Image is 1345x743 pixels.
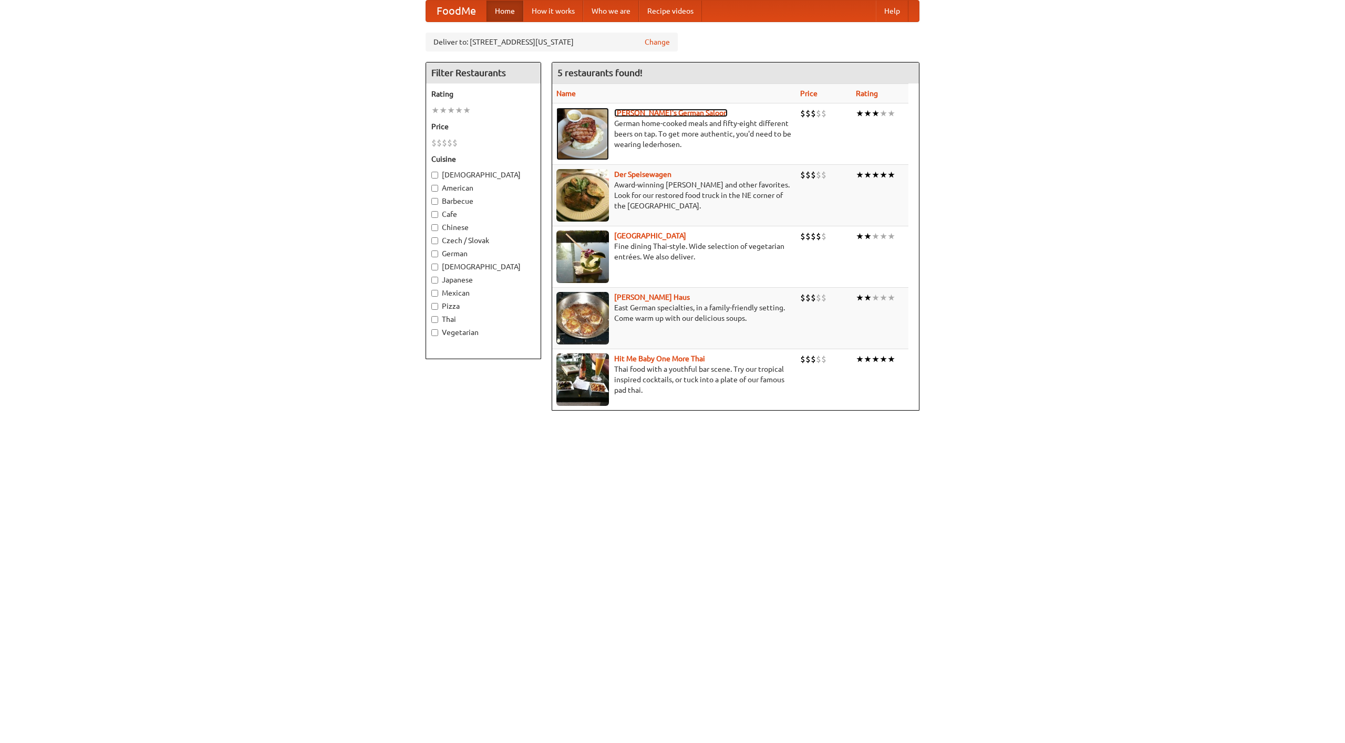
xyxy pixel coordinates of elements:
li: $ [811,108,816,119]
li: $ [816,108,821,119]
img: kohlhaus.jpg [556,292,609,344]
li: ★ [880,169,887,181]
p: East German specialties, in a family-friendly setting. Come warm up with our delicious soups. [556,302,792,323]
li: $ [800,292,805,304]
h4: Filter Restaurants [426,62,541,83]
li: ★ [856,108,864,119]
a: Home [487,1,523,22]
li: $ [821,169,826,181]
li: ★ [864,353,872,365]
input: [DEMOGRAPHIC_DATA] [431,264,438,270]
li: ★ [872,353,880,365]
li: $ [800,231,805,242]
a: Recipe videos [639,1,702,22]
label: American [431,183,535,193]
img: speisewagen.jpg [556,169,609,222]
a: [PERSON_NAME]'s German Saloon [614,109,728,117]
li: ★ [856,169,864,181]
a: Name [556,89,576,98]
a: How it works [523,1,583,22]
div: Deliver to: [STREET_ADDRESS][US_STATE] [426,33,678,51]
li: $ [821,353,826,365]
li: ★ [463,104,471,116]
input: [DEMOGRAPHIC_DATA] [431,172,438,179]
b: [PERSON_NAME] Haus [614,293,690,301]
li: ★ [880,231,887,242]
li: $ [805,169,811,181]
input: Chinese [431,224,438,231]
li: ★ [864,292,872,304]
li: ★ [887,169,895,181]
li: ★ [880,292,887,304]
label: Mexican [431,288,535,298]
a: Der Speisewagen [614,170,671,179]
li: $ [811,169,816,181]
li: $ [800,169,805,181]
p: Award-winning [PERSON_NAME] and other favorites. Look for our restored food truck in the NE corne... [556,180,792,211]
li: ★ [856,231,864,242]
label: Pizza [431,301,535,311]
input: Japanese [431,277,438,284]
input: Cafe [431,211,438,218]
label: German [431,248,535,259]
input: Mexican [431,290,438,297]
li: ★ [431,104,439,116]
li: ★ [887,292,895,304]
label: Chinese [431,222,535,233]
li: $ [811,292,816,304]
li: $ [805,108,811,119]
input: Pizza [431,303,438,310]
li: $ [821,108,826,119]
li: ★ [864,231,872,242]
li: $ [816,353,821,365]
li: ★ [880,353,887,365]
li: ★ [880,108,887,119]
input: Thai [431,316,438,323]
label: Cafe [431,209,535,219]
li: $ [442,137,447,149]
h5: Rating [431,89,535,99]
h5: Price [431,121,535,132]
input: German [431,250,438,257]
li: $ [431,137,437,149]
li: $ [821,292,826,304]
input: Barbecue [431,198,438,205]
li: ★ [887,108,895,119]
li: ★ [872,231,880,242]
label: Vegetarian [431,327,535,338]
p: German home-cooked meals and fifty-eight different beers on tap. To get more authentic, you'd nee... [556,118,792,150]
li: ★ [872,108,880,119]
label: Thai [431,314,535,325]
img: esthers.jpg [556,108,609,160]
p: Thai food with a youthful bar scene. Try our tropical inspired cocktails, or tuck into a plate of... [556,364,792,395]
ng-pluralize: 5 restaurants found! [557,68,643,78]
li: ★ [447,104,455,116]
li: $ [805,292,811,304]
label: [DEMOGRAPHIC_DATA] [431,170,535,180]
li: $ [816,292,821,304]
li: $ [816,169,821,181]
h5: Cuisine [431,154,535,164]
li: $ [805,231,811,242]
li: $ [437,137,442,149]
label: [DEMOGRAPHIC_DATA] [431,261,535,272]
input: Vegetarian [431,329,438,336]
li: ★ [864,108,872,119]
label: Czech / Slovak [431,235,535,246]
li: ★ [856,353,864,365]
li: $ [811,353,816,365]
li: ★ [864,169,872,181]
li: ★ [439,104,447,116]
li: $ [816,231,821,242]
p: Fine dining Thai-style. Wide selection of vegetarian entrées. We also deliver. [556,241,792,262]
li: $ [811,231,816,242]
li: ★ [887,231,895,242]
li: $ [447,137,452,149]
li: $ [805,353,811,365]
a: Help [876,1,908,22]
a: [GEOGRAPHIC_DATA] [614,232,686,240]
a: Hit Me Baby One More Thai [614,354,705,363]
